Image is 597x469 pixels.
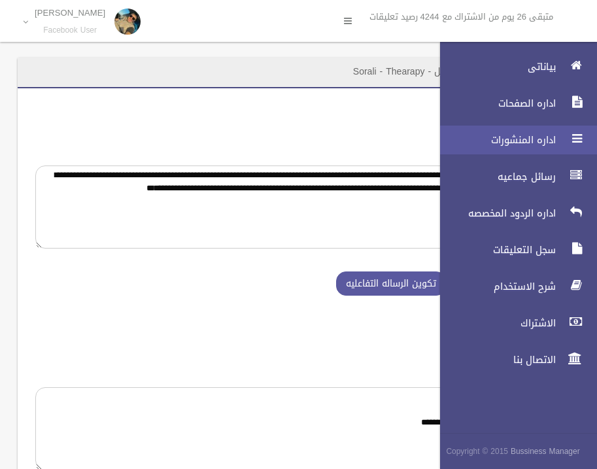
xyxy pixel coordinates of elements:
[429,97,560,110] span: اداره الصفحات
[35,26,105,35] small: Facebook User
[429,89,597,118] a: اداره الصفحات
[429,199,597,228] a: اداره الردود المخصصه
[429,60,560,73] span: بياناتى
[429,280,560,293] span: شرح الاستخدام
[429,162,597,191] a: رسائل جماعيه
[429,317,560,330] span: الاشتراك
[429,345,597,374] a: الاتصال بنا
[429,272,597,301] a: شرح الاستخدام
[429,207,560,220] span: اداره الردود المخصصه
[429,243,560,256] span: سجل التعليقات
[429,309,597,338] a: الاشتراك
[429,52,597,81] a: بياناتى
[429,170,560,183] span: رسائل جماعيه
[429,133,560,147] span: اداره المنشورات
[337,59,537,84] header: اداره الصفحات / تعديل - Sorali - Thearapy
[429,126,597,154] a: اداره المنشورات
[446,444,508,459] span: Copyright © 2015
[336,271,446,296] button: تكوين الرساله التفاعليه
[429,235,597,264] a: سجل التعليقات
[35,8,105,18] p: [PERSON_NAME]
[511,444,580,459] strong: Bussiness Manager
[429,353,560,366] span: الاتصال بنا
